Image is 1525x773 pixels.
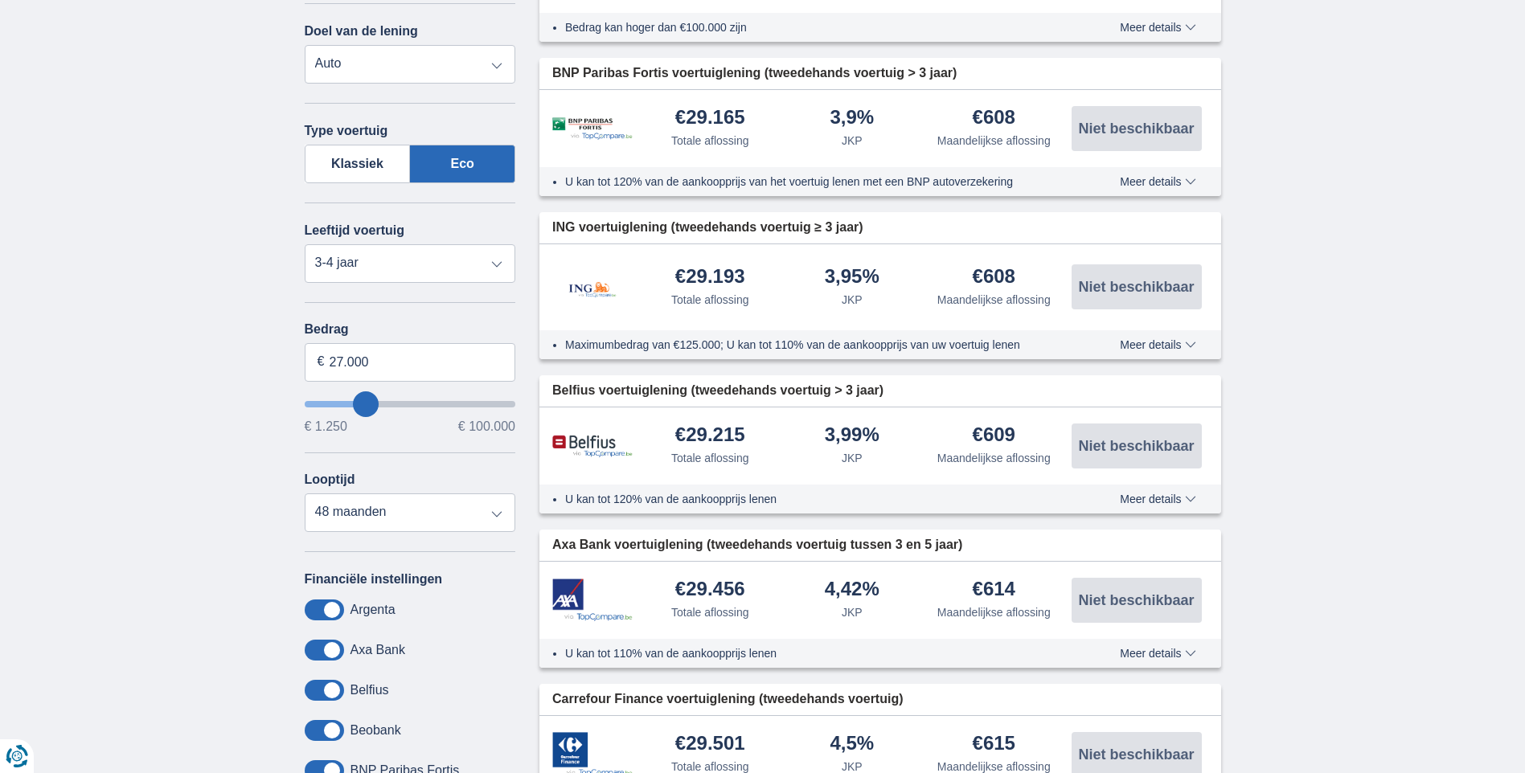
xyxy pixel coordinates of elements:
[552,117,633,141] img: product.pl.alt BNP Paribas Fortis
[1078,593,1194,607] span: Niet beschikbaar
[552,64,957,83] span: BNP Paribas Fortis voertuiglening (tweedehands voertuig > 3 jaar)
[973,108,1015,129] div: €608
[825,267,879,288] div: 3,95%
[552,219,863,237] span: ING voertuiglening (tweedehands voertuig ≥ 3 jaar)
[552,536,962,554] span: Axa Bank voertuiglening (tweedehands voertuig tussen 3 en 5 jaar)
[1108,647,1207,660] button: Meer details
[1108,21,1207,34] button: Meer details
[318,353,325,371] span: €
[565,337,1061,353] li: Maximumbedrag van €125.000; U kan tot 110% van de aankoopprijs van uw voertuig lenen
[1120,22,1195,33] span: Meer details
[305,124,388,138] label: Type voertuig
[1108,338,1207,351] button: Meer details
[552,260,633,314] img: product.pl.alt ING
[1072,106,1202,151] button: Niet beschikbaar
[552,435,633,458] img: product.pl.alt Belfius
[565,19,1061,35] li: Bedrag kan hoger dan €100.000 zijn
[842,604,863,620] div: JKP
[671,450,749,466] div: Totale aflossing
[671,133,749,149] div: Totale aflossing
[1120,493,1195,505] span: Meer details
[675,425,745,447] div: €29.215
[1108,175,1207,188] button: Meer details
[305,24,418,39] label: Doel van de lening
[1120,176,1195,187] span: Meer details
[1078,280,1194,294] span: Niet beschikbaar
[351,683,389,697] label: Belfius
[1078,121,1194,136] span: Niet beschikbaar
[351,723,401,738] label: Beobank
[565,491,1061,507] li: U kan tot 120% van de aankoopprijs lenen
[1078,439,1194,453] span: Niet beschikbaar
[675,734,745,755] div: €29.501
[1072,578,1202,623] button: Niet beschikbaar
[552,690,904,709] span: Carrefour Finance voertuiglening (tweedehands voertuig)
[842,292,863,308] div: JKP
[937,604,1051,620] div: Maandelijkse aflossing
[1072,264,1202,309] button: Niet beschikbaar
[825,425,879,447] div: 3,99%
[552,579,633,621] img: product.pl.alt Axa Bank
[675,579,745,601] div: €29.456
[1072,423,1202,468] button: Niet beschikbaar
[351,603,396,617] label: Argenta
[671,292,749,308] div: Totale aflossing
[937,292,1051,308] div: Maandelijkse aflossing
[973,734,1015,755] div: €615
[351,643,405,657] label: Axa Bank
[842,450,863,466] div: JKP
[675,108,745,129] div: €29.165
[552,382,883,400] span: Belfius voertuiglening (tweedehands voertuig > 3 jaar)
[565,645,1061,661] li: U kan tot 110% van de aankoopprijs lenen
[458,420,515,433] span: € 100.000
[842,133,863,149] div: JKP
[973,425,1015,447] div: €609
[973,267,1015,288] div: €608
[675,267,745,288] div: €29.193
[973,579,1015,601] div: €614
[1120,648,1195,659] span: Meer details
[1078,747,1194,762] span: Niet beschikbaar
[565,174,1061,190] li: U kan tot 120% van de aankoopprijs van het voertuig lenen met een BNP autoverzekering
[671,604,749,620] div: Totale aflossing
[1108,493,1207,505] button: Meer details
[937,450,1051,466] div: Maandelijkse aflossing
[830,108,874,129] div: 3,9%
[410,145,515,183] label: Eco
[937,133,1051,149] div: Maandelijkse aflossing
[1120,339,1195,350] span: Meer details
[305,401,516,407] input: wantToBorrow
[305,420,347,433] span: € 1.250
[305,322,516,337] label: Bedrag
[825,579,879,601] div: 4,42%
[830,734,874,755] div: 4,5%
[305,145,411,183] label: Klassiek
[305,472,355,487] label: Looptijd
[305,572,443,587] label: Financiële instellingen
[305,223,404,238] label: Leeftijd voertuig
